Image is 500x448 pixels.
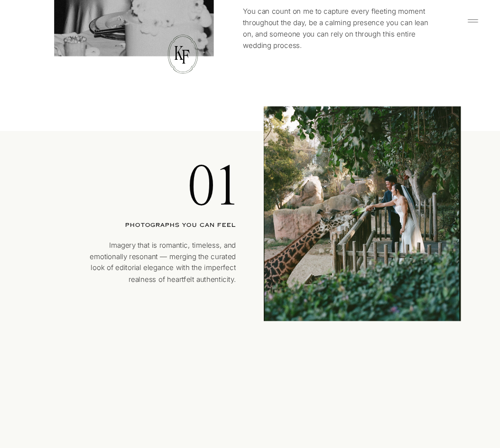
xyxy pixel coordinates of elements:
[91,221,236,237] h3: photographs you can feel
[172,160,242,207] p: 01
[169,43,189,62] a: K
[176,47,196,66] a: F
[84,240,236,297] p: Imagery that is romantic, timeless, and emotionally resonant — merging the curated look of editor...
